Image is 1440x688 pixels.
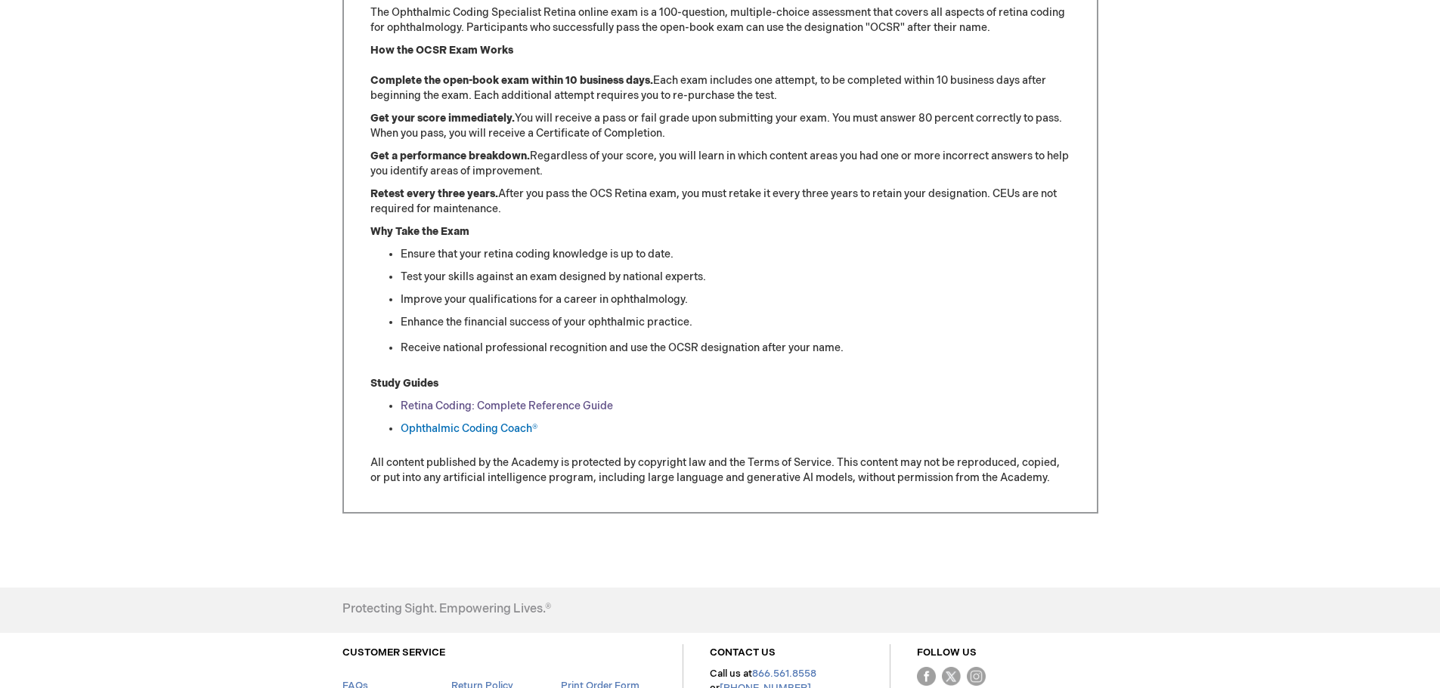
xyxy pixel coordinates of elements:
a: Ophthalmic Coding Coach® [401,422,537,435]
strong: Get your score immediately. [370,112,515,125]
li: Enhance the financial success of your ophthalmic practice. [401,315,1070,330]
a: FOLLOW US [917,646,977,659]
li: Improve your qualifications for a career in ophthalmology. [401,292,1070,307]
p: All content published by the Academy is protected by copyright law and the Terms of Service. This... [370,455,1070,486]
a: CUSTOMER SERVICE [342,646,445,659]
li: Receive national professional recognition and use the OCSR designation after your name. [401,338,1070,357]
strong: How the OCSR Exam Works [370,44,513,57]
p: Regardless of your score, you will learn in which content areas you had one or more incorrect ans... [370,149,1070,179]
a: 866.561.8558 [752,668,816,680]
li: Ensure that your retina coding knowledge is up to date. [401,247,1070,262]
p: The Ophthalmic Coding Specialist Retina online exam is a 100-question, multiple-choice assessment... [370,5,1070,35]
a: Retina Coding: Complete Reference Guide [401,400,613,412]
p: You will receive a pass or fail grade upon submitting your exam. You must answer 80 percent corre... [370,111,1070,141]
strong: Get a performance breakdown. [370,150,530,162]
a: CONTACT US [710,646,776,659]
img: instagram [967,667,986,686]
strong: Complete the open-book exam within 10 business days. [370,74,653,87]
li: Test your skills against an exam designed by national experts. [401,270,1070,285]
img: Twitter [942,667,961,686]
p: After you pass the OCS Retina exam, you must retake it every three years to retain your designati... [370,187,1070,217]
p: Each exam includes one attempt, to be completed within 10 business days after beginning the exam.... [370,43,1070,103]
strong: Study Guides [370,377,438,390]
h4: Protecting Sight. Empowering Lives.® [342,603,551,616]
strong: Retest every three years. [370,187,498,200]
img: Facebook [917,667,936,686]
strong: Why Take the Exam [370,225,469,238]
